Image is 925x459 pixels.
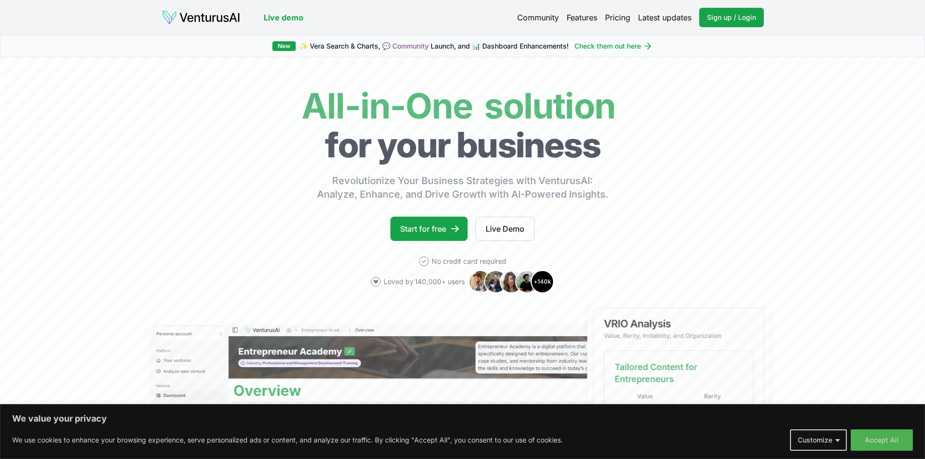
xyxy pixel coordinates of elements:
[484,270,507,293] img: Avatar 2
[574,41,653,51] a: Check them out here
[707,13,756,22] span: Sign up / Login
[567,12,597,23] a: Features
[790,429,847,451] button: Customize
[699,8,764,27] a: Sign up / Login
[517,12,559,23] a: Community
[272,41,296,51] div: New
[12,434,563,446] p: We use cookies to enhance your browsing experience, serve personalized ads or content, and analyz...
[851,429,913,451] button: Accept All
[638,12,691,23] a: Latest updates
[469,270,492,293] img: Avatar 1
[500,270,523,293] img: Avatar 3
[390,217,468,241] a: Start for free
[515,270,538,293] img: Avatar 4
[392,42,429,50] a: Community
[162,10,240,25] img: logo
[475,217,535,241] a: Live Demo
[12,413,913,425] p: We value your privacy
[264,12,303,23] a: Live demo
[300,41,569,51] span: ✨ Vera Search & Charts, 💬 Launch, and 📊 Dashboard Enhancements!
[605,12,630,23] a: Pricing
